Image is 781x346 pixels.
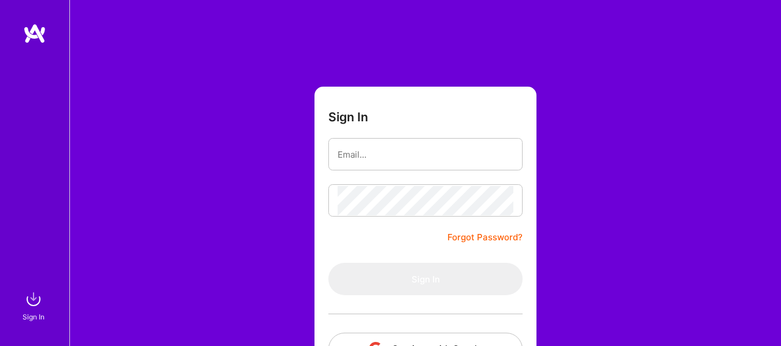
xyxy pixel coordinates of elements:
h3: Sign In [328,110,368,124]
div: Sign In [23,311,45,323]
input: Email... [338,140,513,169]
img: logo [23,23,46,44]
a: sign inSign In [24,288,45,323]
button: Sign In [328,263,523,295]
img: sign in [22,288,45,311]
a: Forgot Password? [447,230,523,244]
